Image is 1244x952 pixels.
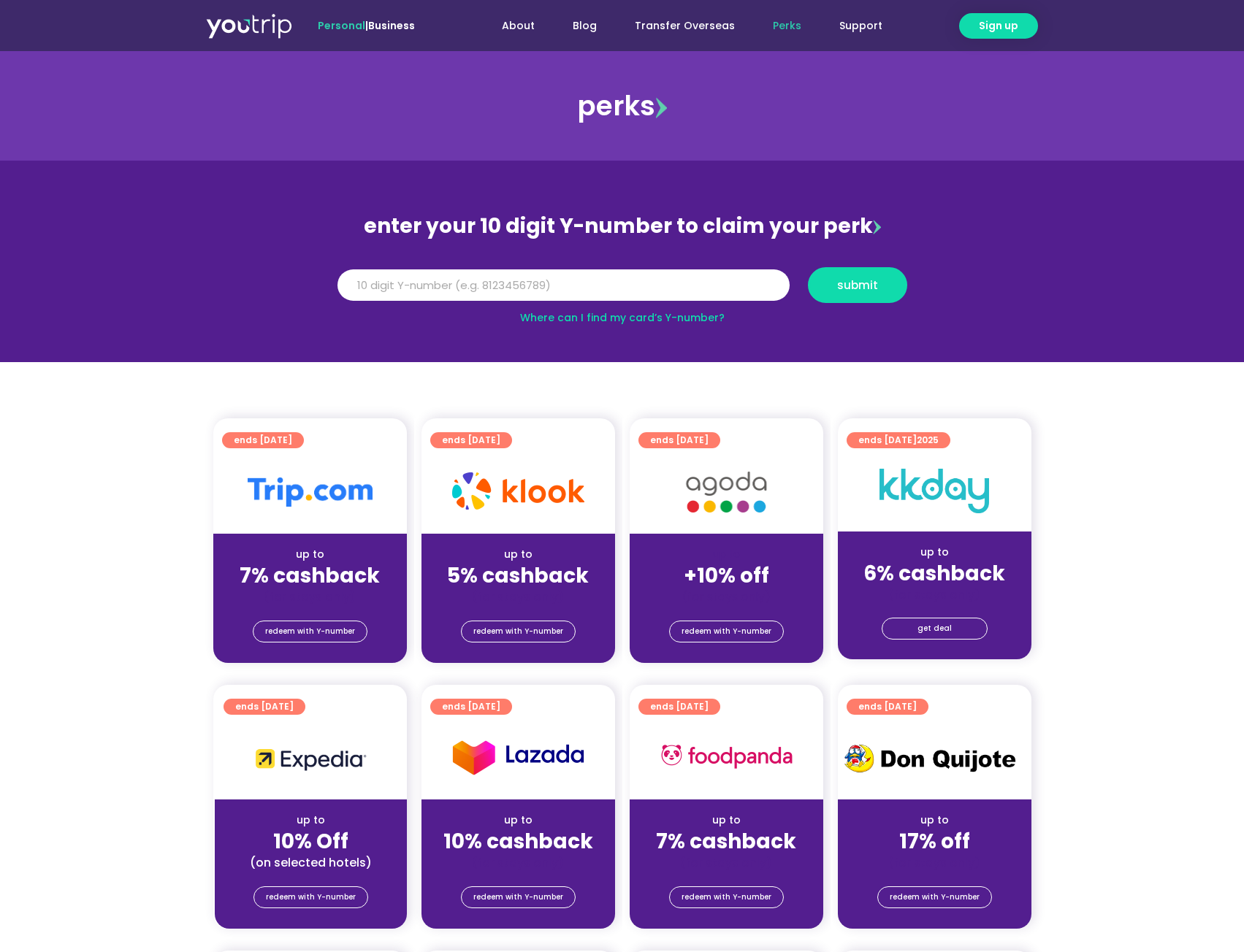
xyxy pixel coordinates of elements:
[222,432,304,448] a: ends [DATE]
[850,855,1020,870] div: (for stays only)
[224,699,305,715] a: ends [DATE]
[858,432,939,448] span: ends [DATE]
[554,12,616,39] a: Blog
[461,621,576,642] a: redeem with Y-number
[447,561,589,590] strong: 5% cashback
[641,855,812,870] div: (for stays only)
[917,618,952,639] span: get deal
[808,267,907,303] button: submit
[253,621,367,642] a: redeem with Y-number
[877,886,992,908] a: redeem with Y-number
[917,434,939,446] span: 2025
[318,18,365,33] span: Personal
[754,12,820,39] a: Perks
[368,18,415,33] a: Business
[473,887,563,907] span: redeem with Y-number
[226,855,395,870] div: (on selected hotels)
[638,432,720,448] a: ends [DATE]
[433,813,603,828] div: up to
[265,621,355,642] span: redeem with Y-number
[650,699,709,715] span: ends [DATE]
[669,886,784,908] a: redeem with Y-number
[235,699,294,715] span: ends [DATE]
[443,827,593,856] strong: 10% cashback
[337,267,907,314] form: Y Number
[837,280,878,291] span: submit
[890,887,980,907] span: redeem with Y-number
[318,18,415,33] span: |
[641,813,812,828] div: up to
[858,699,917,715] span: ends [DATE]
[863,559,1005,588] strong: 6% cashback
[442,432,500,448] span: ends [DATE]
[820,12,901,39] a: Support
[430,699,512,715] a: ends [DATE]
[669,621,784,642] a: redeem with Y-number
[226,813,395,828] div: up to
[234,432,292,448] span: ends [DATE]
[461,886,576,908] a: redeem with Y-number
[682,621,771,642] span: redeem with Y-number
[266,887,356,907] span: redeem with Y-number
[638,699,720,715] a: ends [DATE]
[430,432,512,448] a: ends [DATE]
[882,618,988,640] a: get deal
[442,699,500,715] span: ends [DATE]
[473,621,563,642] span: redeem with Y-number
[847,699,928,715] a: ends [DATE]
[850,545,1020,560] div: up to
[979,18,1018,34] span: Sign up
[520,310,725,325] a: Where can I find my card’s Y-number?
[656,827,796,856] strong: 7% cashback
[684,561,769,590] strong: +10% off
[433,589,603,604] div: (for stays only)
[850,587,1020,602] div: (for stays only)
[959,13,1038,39] a: Sign up
[330,207,915,245] div: enter your 10 digit Y-number to claim your perk
[273,827,348,856] strong: 10% Off
[433,547,603,562] div: up to
[713,547,740,561] span: up to
[225,589,395,604] div: (for stays only)
[225,547,395,562] div: up to
[850,813,1020,828] div: up to
[483,12,554,39] a: About
[682,887,771,907] span: redeem with Y-number
[253,886,368,908] a: redeem with Y-number
[337,269,790,302] input: 10 digit Y-number (e.g. 8123456789)
[240,561,380,590] strong: 7% cashback
[847,432,950,448] a: ends [DATE]2025
[433,855,603,870] div: (for stays only)
[454,12,901,39] nav: Menu
[650,432,709,448] span: ends [DATE]
[641,589,812,604] div: (for stays only)
[899,827,970,856] strong: 17% off
[616,12,754,39] a: Transfer Overseas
